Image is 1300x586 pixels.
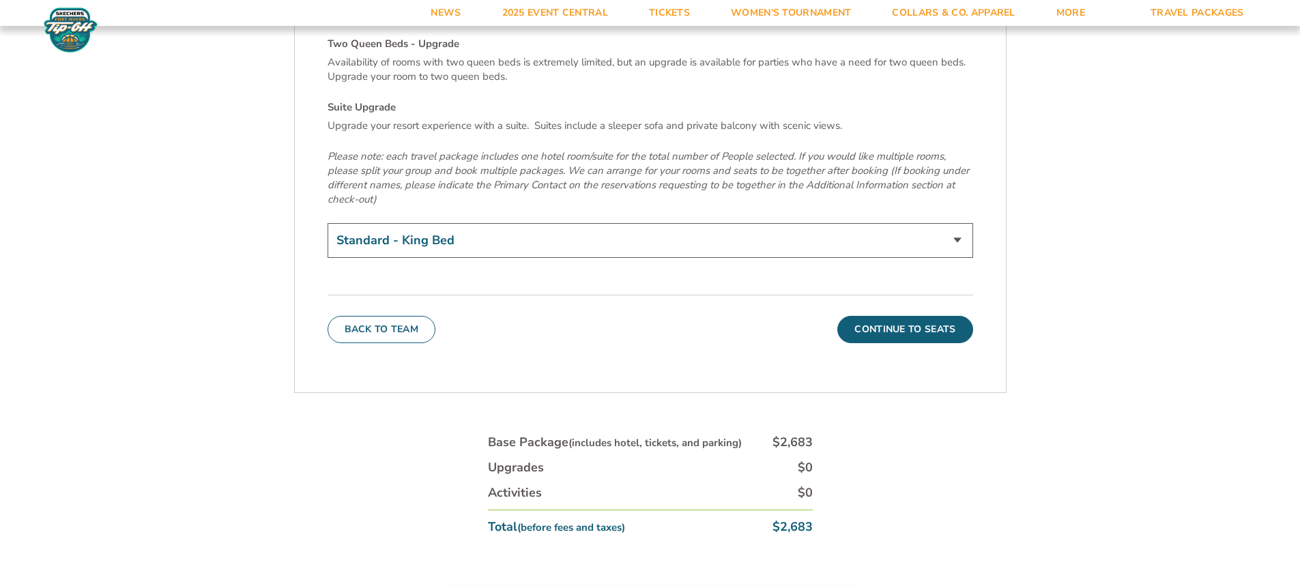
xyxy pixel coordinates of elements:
div: $0 [798,484,813,501]
p: Availability of rooms with two queen beds is extremely limited, but an upgrade is available for p... [328,55,973,84]
div: Activities [488,484,542,501]
button: Continue To Seats [837,316,972,343]
small: (includes hotel, tickets, and parking) [568,436,742,450]
div: Base Package [488,434,742,451]
div: Total [488,518,625,536]
div: $2,683 [772,518,813,536]
button: Back To Team [328,316,436,343]
h4: Suite Upgrade [328,100,973,115]
div: Upgrades [488,459,544,476]
div: $2,683 [772,434,813,451]
p: Upgrade your resort experience with a suite. Suites include a sleeper sofa and private balcony wi... [328,119,973,133]
h4: Two Queen Beds - Upgrade [328,37,973,51]
img: Fort Myers Tip-Off [41,7,100,53]
em: Please note: each travel package includes one hotel room/suite for the total number of People sel... [328,149,969,206]
div: $0 [798,459,813,476]
small: (before fees and taxes) [517,521,625,534]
